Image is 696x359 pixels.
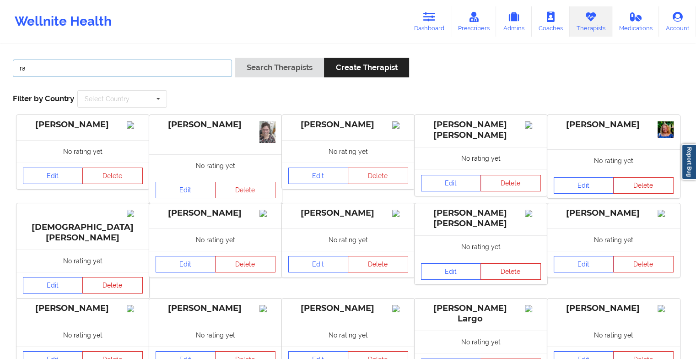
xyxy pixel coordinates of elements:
[282,324,415,346] div: No rating yet
[681,144,696,180] a: Report Bug
[554,256,614,272] a: Edit
[421,208,541,229] div: [PERSON_NAME] [PERSON_NAME]
[547,149,680,172] div: No rating yet
[613,177,674,194] button: Delete
[415,331,547,353] div: No rating yet
[324,58,409,77] button: Create Therapist
[23,208,143,243] div: [DEMOGRAPHIC_DATA][PERSON_NAME]
[525,121,541,129] img: Image%2Fplaceholer-image.png
[23,303,143,314] div: [PERSON_NAME]
[658,121,674,138] img: 66968633-e5a6-4301-9fa7-1c991f3efb8e_1000003212.JPG
[16,324,149,346] div: No rating yet
[415,147,547,169] div: No rating yet
[421,263,481,280] a: Edit
[82,168,143,184] button: Delete
[149,228,282,251] div: No rating yet
[554,208,674,218] div: [PERSON_NAME]
[288,208,408,218] div: [PERSON_NAME]
[282,140,415,163] div: No rating yet
[288,168,349,184] a: Edit
[496,6,532,37] a: Admins
[23,277,83,294] a: Edit
[127,121,143,129] img: Image%2Fplaceholer-image.png
[156,256,216,272] a: Edit
[288,256,349,272] a: Edit
[16,250,149,272] div: No rating yet
[480,175,541,191] button: Delete
[16,140,149,163] div: No rating yet
[13,60,232,77] input: Search Keywords
[658,305,674,312] img: Image%2Fplaceholer-image.png
[259,210,275,217] img: Image%2Fplaceholer-image.png
[392,210,408,217] img: Image%2Fplaceholer-image.png
[421,303,541,324] div: [PERSON_NAME] Largo
[480,263,541,280] button: Delete
[348,256,408,272] button: Delete
[127,210,143,217] img: Image%2Fplaceholer-image.png
[215,182,275,198] button: Delete
[659,6,696,37] a: Account
[156,182,216,198] a: Edit
[149,324,282,346] div: No rating yet
[547,228,680,251] div: No rating yet
[156,120,275,130] div: [PERSON_NAME]
[525,305,541,312] img: Image%2Fplaceholer-image.png
[127,305,143,312] img: Image%2Fplaceholer-image.png
[554,303,674,314] div: [PERSON_NAME]
[613,256,674,272] button: Delete
[554,177,614,194] a: Edit
[23,168,83,184] a: Edit
[282,228,415,251] div: No rating yet
[288,120,408,130] div: [PERSON_NAME]
[259,121,275,143] img: 1f421429-04cc-40fb-b57c-51ae2670c33f_17555363990501415226315110837486.jpg
[235,58,324,77] button: Search Therapists
[156,208,275,218] div: [PERSON_NAME]
[23,120,143,130] div: [PERSON_NAME]
[392,121,408,129] img: Image%2Fplaceholer-image.png
[156,303,275,314] div: [PERSON_NAME]
[288,303,408,314] div: [PERSON_NAME]
[407,6,451,37] a: Dashboard
[658,210,674,217] img: Image%2Fplaceholer-image.png
[421,175,481,191] a: Edit
[532,6,570,37] a: Coaches
[392,305,408,312] img: Image%2Fplaceholer-image.png
[570,6,612,37] a: Therapists
[149,154,282,177] div: No rating yet
[547,324,680,346] div: No rating yet
[13,94,74,103] span: Filter by Country
[348,168,408,184] button: Delete
[415,235,547,258] div: No rating yet
[451,6,496,37] a: Prescribers
[82,277,143,294] button: Delete
[554,120,674,130] div: [PERSON_NAME]
[85,96,129,102] div: Select Country
[215,256,275,272] button: Delete
[525,210,541,217] img: Image%2Fplaceholer-image.png
[259,305,275,312] img: Image%2Fplaceholer-image.png
[421,120,541,141] div: [PERSON_NAME] [PERSON_NAME]
[612,6,659,37] a: Medications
